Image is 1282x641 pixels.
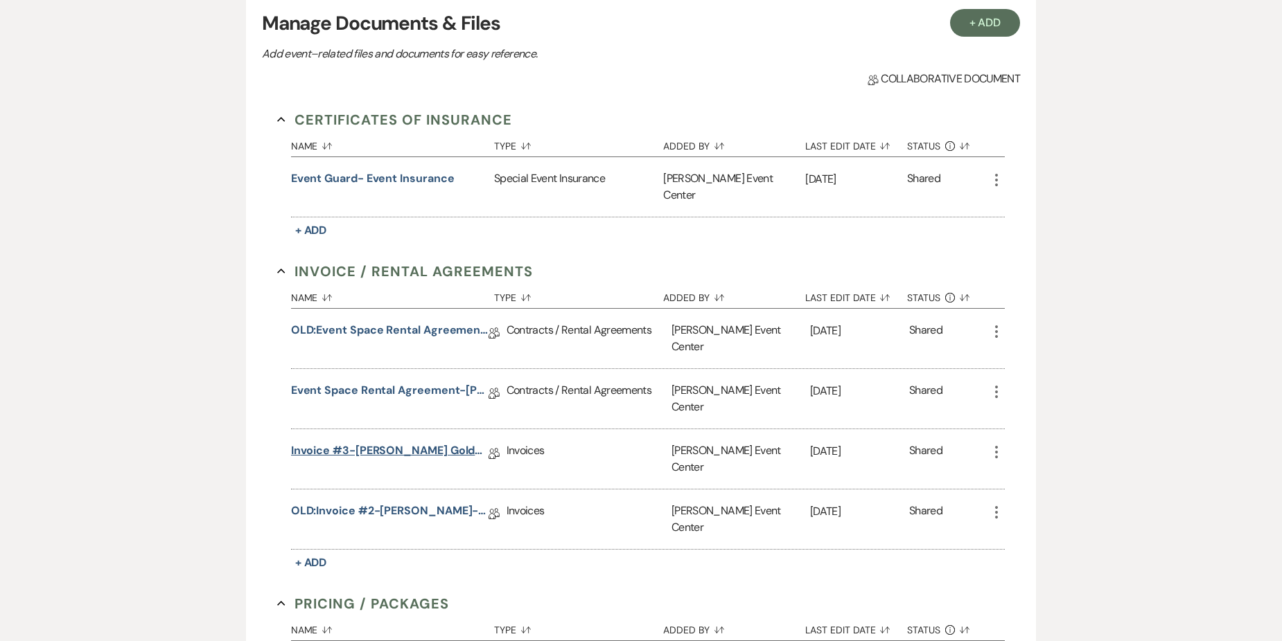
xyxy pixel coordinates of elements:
[805,282,907,308] button: Last Edit Date
[909,442,942,476] div: Shared
[291,553,331,572] button: + Add
[671,489,810,549] div: [PERSON_NAME] Event Center
[494,614,663,640] button: Type
[507,429,671,489] div: Invoices
[291,382,489,404] a: Event Space Rental Agreement-[PERSON_NAME] Gold-12.19.25
[262,9,1020,38] h3: Manage Documents & Files
[507,489,671,549] div: Invoices
[810,322,909,340] p: [DATE]
[907,170,940,204] div: Shared
[277,261,533,282] button: Invoice / Rental Agreements
[277,109,512,130] button: Certificates of Insurance
[663,282,805,308] button: Added By
[810,503,909,521] p: [DATE]
[291,503,489,524] a: OLD:Invoice #2-[PERSON_NAME]-Platinum-12.19.25
[950,9,1021,37] button: + Add
[805,170,907,188] p: [DATE]
[810,442,909,460] p: [DATE]
[907,614,988,640] button: Status
[909,503,942,536] div: Shared
[507,309,671,368] div: Contracts / Rental Agreements
[671,369,810,428] div: [PERSON_NAME] Event Center
[277,593,449,614] button: Pricing / Packages
[805,614,907,640] button: Last Edit Date
[671,309,810,368] div: [PERSON_NAME] Event Center
[907,625,940,635] span: Status
[291,130,494,156] button: Name
[909,382,942,415] div: Shared
[907,293,940,303] span: Status
[494,157,663,217] div: Special Event Insurance
[291,170,455,187] button: Event Guard- Event Insurance
[810,382,909,400] p: [DATE]
[262,45,747,63] p: Add event–related files and documents for easy reference.
[907,141,940,151] span: Status
[671,429,810,489] div: [PERSON_NAME] Event Center
[805,130,907,156] button: Last Edit Date
[494,282,663,308] button: Type
[494,130,663,156] button: Type
[663,130,805,156] button: Added By
[507,369,671,428] div: Contracts / Rental Agreements
[291,221,331,240] button: + Add
[291,282,494,308] button: Name
[291,322,489,343] a: OLD:Event Space Rental Agreement-[PERSON_NAME]-Platinum-12.19.25
[907,130,988,156] button: Status
[907,282,988,308] button: Status
[295,223,327,237] span: + Add
[291,614,494,640] button: Name
[663,614,805,640] button: Added By
[291,442,489,464] a: Invoice #3-[PERSON_NAME] Gold-12.19.25
[663,157,805,217] div: [PERSON_NAME] Event Center
[868,71,1020,87] span: Collaborative document
[295,555,327,570] span: + Add
[909,322,942,355] div: Shared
